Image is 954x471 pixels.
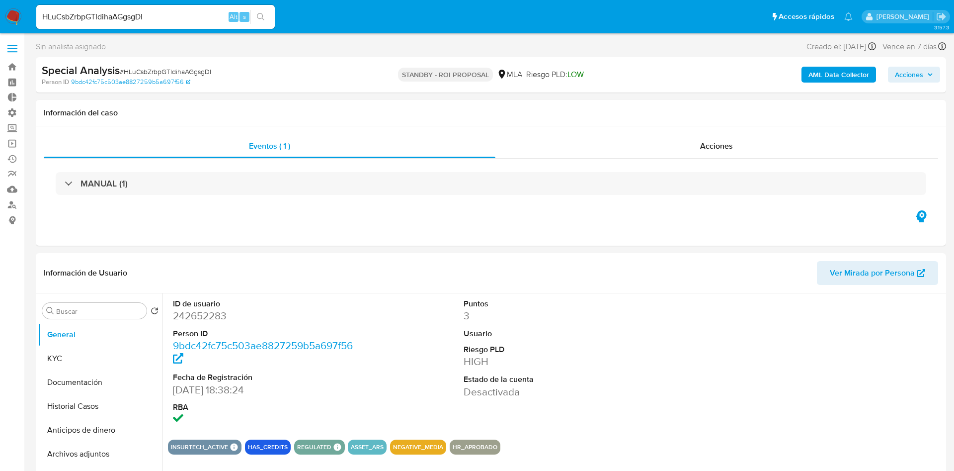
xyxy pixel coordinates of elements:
[464,309,647,323] dd: 3
[464,385,647,399] dd: Desactivada
[42,78,69,87] b: Person ID
[56,307,143,316] input: Buscar
[56,172,926,195] div: MANUAL (1)
[398,68,493,82] p: STANDBY - ROI PROPOSAL
[895,67,923,83] span: Acciones
[173,298,357,309] dt: ID de usuario
[230,12,238,21] span: Alt
[38,418,162,442] button: Anticipos de dinero
[464,355,647,369] dd: HIGH
[243,12,246,21] span: s
[876,12,933,21] p: gustavo.deseta@mercadolibre.com
[71,78,190,87] a: 9bdc42fc75c503ae8827259b5a697f56
[36,10,275,23] input: Buscar usuario o caso...
[46,307,54,315] button: Buscar
[250,10,271,24] button: search-icon
[936,11,947,22] a: Salir
[120,67,211,77] span: # HLuCsbZrbpGTIdihaAGgsgDI
[36,41,106,52] span: Sin analista asignado
[38,442,162,466] button: Archivos adjuntos
[42,62,120,78] b: Special Analysis
[173,328,357,339] dt: Person ID
[173,372,357,383] dt: Fecha de Registración
[497,69,522,80] div: MLA
[151,307,159,318] button: Volver al orden por defecto
[817,261,938,285] button: Ver Mirada por Persona
[700,140,733,152] span: Acciones
[38,347,162,371] button: KYC
[249,140,290,152] span: Eventos ( 1 )
[464,298,647,309] dt: Puntos
[526,69,584,80] span: Riesgo PLD:
[38,323,162,347] button: General
[806,40,876,53] div: Creado el: [DATE]
[44,268,127,278] h1: Información de Usuario
[779,11,834,22] span: Accesos rápidos
[173,402,357,413] dt: RBA
[567,69,584,80] span: LOW
[464,328,647,339] dt: Usuario
[38,371,162,394] button: Documentación
[808,67,869,83] b: AML Data Collector
[830,261,915,285] span: Ver Mirada por Persona
[80,178,128,189] h3: MANUAL (1)
[878,40,880,53] span: -
[801,67,876,83] button: AML Data Collector
[464,374,647,385] dt: Estado de la cuenta
[173,338,353,367] a: 9bdc42fc75c503ae8827259b5a697f56
[173,383,357,397] dd: [DATE] 18:38:24
[38,394,162,418] button: Historial Casos
[44,108,938,118] h1: Información del caso
[844,12,853,21] a: Notificaciones
[882,41,937,52] span: Vence en 7 días
[173,309,357,323] dd: 242652283
[888,67,940,83] button: Acciones
[464,344,647,355] dt: Riesgo PLD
